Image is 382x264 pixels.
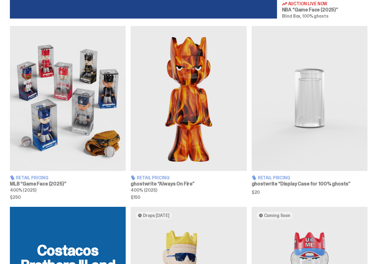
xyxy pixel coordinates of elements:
img: Display Case for 100% ghosts [252,26,367,171]
img: Always On Fire [131,26,246,171]
span: Retail Pricing [258,176,290,180]
span: 100% ghosts [302,13,328,19]
h3: NBA “Game Face (2025)” [282,7,368,12]
a: Always On Fire Retail Pricing [131,26,246,199]
img: Game Face (2025) [10,26,126,171]
h3: ghostwrite “Always On Fire” [131,181,246,186]
span: Drops [DATE] [143,213,169,218]
span: $250 [10,195,126,199]
span: Coming Soon [264,213,290,218]
h3: ghostwrite “Display Case for 100% ghosts” [252,181,367,186]
a: Display Case for 100% ghosts Retail Pricing [252,26,367,199]
span: Blind Box, [282,13,302,19]
span: 400% (2025) [10,187,36,193]
span: $20 [252,190,367,194]
span: $150 [131,195,246,199]
span: 400% (2025) [131,187,157,193]
h3: MLB “Game Face (2025)” [10,181,126,186]
a: Game Face (2025) Retail Pricing [10,26,126,199]
span: Retail Pricing [137,176,169,180]
span: Auction Live Now [288,2,328,6]
span: Retail Pricing [16,176,48,180]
